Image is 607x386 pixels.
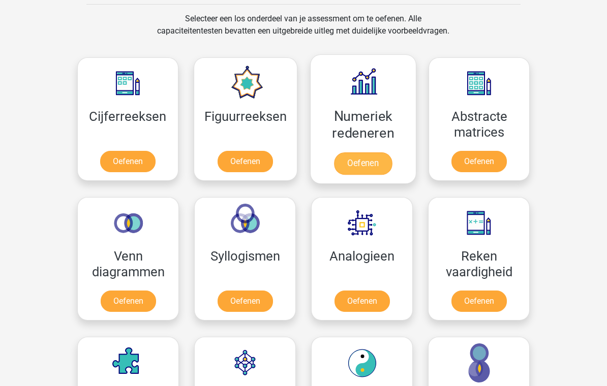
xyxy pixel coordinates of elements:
a: Oefenen [218,151,273,173]
a: Oefenen [335,291,390,312]
a: Oefenen [451,151,507,173]
a: Oefenen [451,291,507,312]
a: Oefenen [334,153,392,175]
a: Oefenen [100,151,156,173]
a: Oefenen [218,291,273,312]
div: Selecteer een los onderdeel van je assessment om te oefenen. Alle capaciteitentesten bevatten een... [147,13,459,50]
a: Oefenen [101,291,156,312]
